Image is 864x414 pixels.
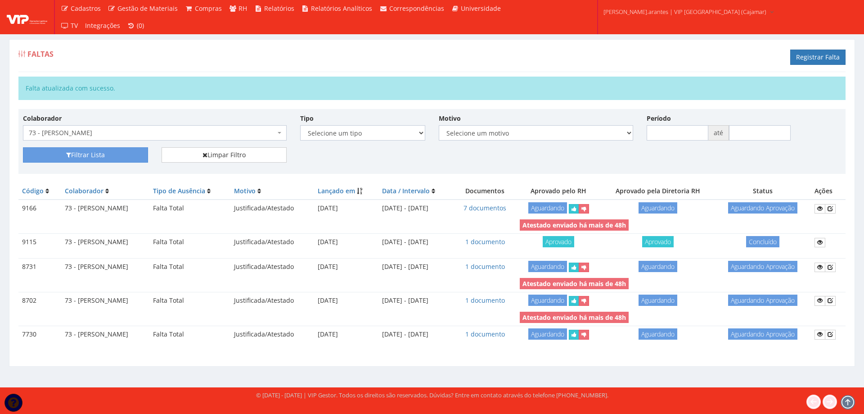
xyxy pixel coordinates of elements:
[639,295,677,306] span: Aguardando
[603,7,766,16] span: [PERSON_NAME].arantes | VIP [GEOGRAPHIC_DATA] (Cajamar)
[728,202,797,214] span: Aguardando Aprovação
[461,4,501,13] span: Universidade
[528,295,567,306] span: Aguardando
[728,295,797,306] span: Aguardando Aprovação
[715,183,810,200] th: Status
[528,328,567,340] span: Aguardando
[465,296,505,305] a: 1 documento
[18,292,61,309] td: 8702
[314,292,379,309] td: [DATE]
[522,313,626,322] strong: Atestado enviado há mais de 48h
[465,262,505,271] a: 1 documento
[23,147,148,163] button: Filtrar Lista
[314,326,379,343] td: [DATE]
[601,183,715,200] th: Aprovado pela Diretoria RH
[522,221,626,229] strong: Atestado enviado há mais de 48h
[65,187,103,195] a: Colaborador
[728,328,797,340] span: Aguardando Aprovação
[18,326,61,343] td: 7730
[18,259,61,276] td: 8731
[528,261,567,272] span: Aguardando
[61,259,149,276] td: 73 - [PERSON_NAME]
[61,234,149,251] td: 73 - [PERSON_NAME]
[463,204,506,212] a: 7 documentos
[137,21,144,30] span: (0)
[382,187,430,195] a: Data / Intervalo
[378,200,454,217] td: [DATE] - [DATE]
[230,200,314,217] td: Justificada/Atestado
[728,261,797,272] span: Aguardando Aprovação
[124,17,148,34] a: (0)
[642,236,674,247] span: Aprovado
[18,77,846,100] div: Falta atualizada com sucesso.
[465,237,505,246] a: 1 documento
[639,328,677,340] span: Aguardando
[439,114,461,123] label: Motivo
[27,49,54,59] span: Faltas
[543,236,574,247] span: Aprovado
[85,21,120,30] span: Integrações
[300,114,314,123] label: Tipo
[378,234,454,251] td: [DATE] - [DATE]
[639,202,677,214] span: Aguardando
[195,4,222,13] span: Compras
[117,4,178,13] span: Gestão de Materiais
[647,114,671,123] label: Período
[256,391,608,400] div: © [DATE] - [DATE] | VIP Gestor. Todos os direitos são reservados. Dúvidas? Entre em contato atrav...
[790,50,846,65] a: Registrar Falta
[57,17,81,34] a: TV
[746,236,779,247] span: Concluído
[264,4,294,13] span: Relatórios
[238,4,247,13] span: RH
[311,4,372,13] span: Relatórios Analíticos
[378,259,454,276] td: [DATE] - [DATE]
[234,187,256,195] a: Motivo
[61,292,149,309] td: 73 - [PERSON_NAME]
[18,200,61,217] td: 9166
[314,200,379,217] td: [DATE]
[378,292,454,309] td: [DATE] - [DATE]
[22,187,44,195] a: Código
[162,147,287,163] a: Limpar Filtro
[18,234,61,251] td: 9115
[23,125,287,141] span: 73 - PEDRO HENRIQUE OLIVEIRA NEIRA
[61,200,149,217] td: 73 - [PERSON_NAME]
[465,330,505,338] a: 1 documento
[149,326,230,343] td: Falta Total
[516,183,600,200] th: Aprovado pelo RH
[230,326,314,343] td: Justificada/Atestado
[71,4,101,13] span: Cadastros
[23,114,62,123] label: Colaborador
[149,200,230,217] td: Falta Total
[230,259,314,276] td: Justificada/Atestado
[230,234,314,251] td: Justificada/Atestado
[454,183,517,200] th: Documentos
[389,4,444,13] span: Correspondências
[230,292,314,309] td: Justificada/Atestado
[378,326,454,343] td: [DATE] - [DATE]
[149,259,230,276] td: Falta Total
[639,261,677,272] span: Aguardando
[61,326,149,343] td: 73 - [PERSON_NAME]
[314,234,379,251] td: [DATE]
[528,202,567,214] span: Aguardando
[811,183,846,200] th: Ações
[522,279,626,288] strong: Atestado enviado há mais de 48h
[81,17,124,34] a: Integrações
[7,10,47,24] img: logo
[149,292,230,309] td: Falta Total
[29,128,275,137] span: 73 - PEDRO HENRIQUE OLIVEIRA NEIRA
[314,259,379,276] td: [DATE]
[708,125,729,141] span: até
[318,187,355,195] a: Lançado em
[149,234,230,251] td: Falta Total
[71,21,78,30] span: TV
[153,187,205,195] a: Tipo de Ausência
